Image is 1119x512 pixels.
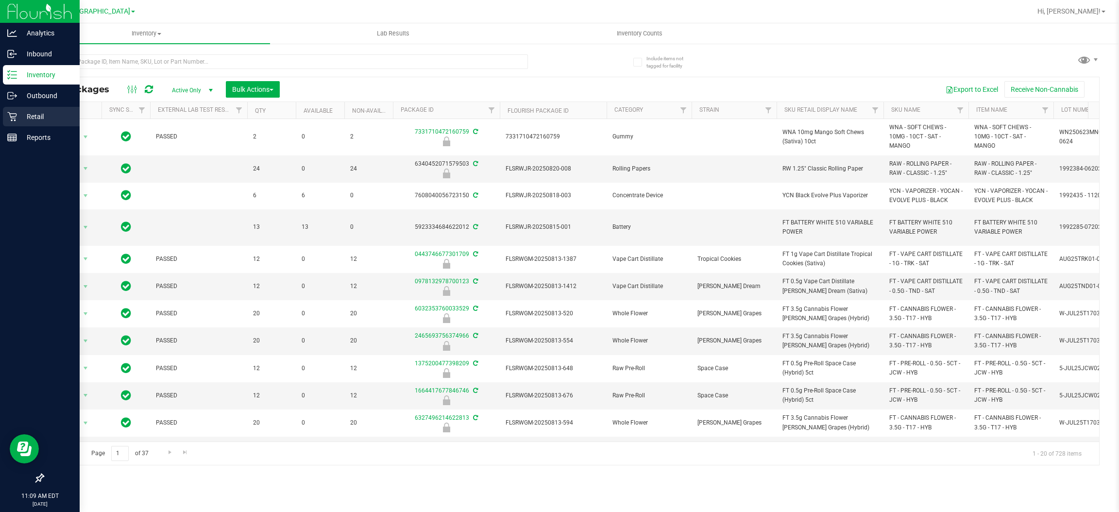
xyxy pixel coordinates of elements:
inline-svg: Inventory [7,70,17,80]
span: Vape Cart Distillate [612,282,686,291]
span: select [80,389,92,402]
span: In Sync [121,361,131,375]
a: Filter [952,102,968,119]
span: FT 0.5g Pre-Roll Space Case (Hybrid) 5ct [782,359,878,377]
span: FT 3.5g Cannabis Flower [PERSON_NAME] Grapes (Hybrid) [782,413,878,432]
a: Filter [1037,102,1053,119]
span: RAW - ROLLING PAPER - RAW - CLASSIC - 1.25" [974,159,1048,178]
a: 2465693756374966 [415,332,469,339]
a: Filter [484,102,500,119]
span: 7331710472160759 [506,132,601,141]
span: select [80,280,92,293]
span: YCN Black Evolve Plus Vaporizer [782,191,878,200]
a: 0443746677301709 [415,251,469,257]
a: 0978132978700123 [415,278,469,285]
span: select [80,416,92,430]
span: 0 [302,309,339,318]
div: 6340452071579503 [391,159,501,178]
span: FT - CANNABIS FLOWER - 3.5G - T17 - HYB [889,305,963,323]
inline-svg: Outbound [7,91,17,101]
span: select [80,307,92,321]
a: Go to the last page [178,446,192,459]
a: Available [304,107,333,114]
a: Inventory Counts [516,23,763,44]
span: PASSED [156,391,241,400]
a: Item Name [976,106,1007,113]
a: Non-Available [352,107,395,114]
span: FT - CANNABIS FLOWER - 3.5G - T17 - HYB [974,332,1048,350]
span: FT - CANNABIS FLOWER - 3.5G - T17 - HYB [889,332,963,350]
span: Sync from Compliance System [472,305,478,312]
span: select [80,361,92,375]
span: 0 [302,336,339,345]
span: FLSRWGM-20250813-1412 [506,282,601,291]
span: FT - PRE-ROLL - 0.5G - 5CT - JCW - HYB [974,359,1048,377]
span: FLSRWJR-20250820-008 [506,164,601,173]
span: 0 [302,364,339,373]
span: FLSRWJR-20250818-003 [506,191,601,200]
span: RW 1.25" Classic Rolling Paper [782,164,878,173]
span: YCN - VAPORIZER - YOCAN - EVOLVE PLUS - BLACK [889,187,963,205]
span: In Sync [121,220,131,234]
span: In Sync [121,130,131,143]
span: 2 [253,132,290,141]
span: FT 0.5g Vape Cart Distillate [PERSON_NAME] Dream (Sativa) [782,277,878,295]
span: Sync from Compliance System [472,332,478,339]
span: 24 [253,164,290,173]
span: FLSRWGM-20250813-554 [506,336,601,345]
span: Include items not tagged for facility [646,55,695,69]
p: Outbound [17,90,75,102]
span: FLSRWGM-20250813-520 [506,309,601,318]
span: Inventory [23,29,270,38]
span: Inventory Counts [604,29,676,38]
span: Tropical Cookies [697,255,771,264]
span: 0 [350,191,387,200]
span: PASSED [156,309,241,318]
a: Filter [134,102,150,119]
span: Sync from Compliance System [472,278,478,285]
span: 20 [350,309,387,318]
div: Newly Received [391,341,501,351]
span: In Sync [121,389,131,402]
p: Analytics [17,27,75,39]
a: Filter [867,102,883,119]
span: PASSED [156,364,241,373]
span: FT BATTERY WHITE 510 VARIABLE POWER [782,218,878,237]
span: Raw Pre-Roll [612,391,686,400]
span: Whole Flower [612,418,686,427]
iframe: Resource center [10,434,39,463]
a: Go to the next page [163,446,177,459]
div: Newly Received [391,259,501,269]
p: [DATE] [4,500,75,508]
span: [PERSON_NAME] Dream [697,282,771,291]
span: FLSRWGM-20250813-594 [506,418,601,427]
span: FT - CANNABIS FLOWER - 3.5G - T17 - HYB [974,413,1048,432]
a: Lab Results [270,23,517,44]
span: select [80,221,92,234]
a: Filter [761,102,777,119]
inline-svg: Reports [7,133,17,142]
span: 0 [302,282,339,291]
span: FT - PRE-ROLL - 0.5G - 5CT - JCW - HYB [889,359,963,377]
span: [GEOGRAPHIC_DATA] [64,7,130,16]
input: Search Package ID, Item Name, SKU, Lot or Part Number... [43,54,528,69]
span: PASSED [156,336,241,345]
span: FT - VAPE CART DISTILLATE - 1G - TRK - SAT [889,250,963,268]
span: 13 [253,222,290,232]
a: 1664417677846746 [415,387,469,394]
span: 20 [350,418,387,427]
span: FT 3.5g Cannabis Flower [PERSON_NAME] Grapes (Hybrid) [782,332,878,350]
span: In Sync [121,307,131,320]
a: Inventory [23,23,270,44]
button: Export to Excel [939,81,1004,98]
span: In Sync [121,188,131,202]
a: Strain [699,106,719,113]
span: FT - CANNABIS FLOWER - 3.5G - T17 - HYB [889,441,963,459]
span: select [80,189,92,203]
a: Qty [255,107,266,114]
span: FT BATTERY WHITE 510 VARIABLE POWER [974,218,1048,237]
span: YCN - VAPORIZER - YOCAN - EVOLVE PLUS - BLACK [974,187,1048,205]
span: WNA - SOFT CHEWS - 10MG - 10CT - SAT - MANGO [889,123,963,151]
a: Lot Number [1061,106,1096,113]
a: 6032353760033529 [415,305,469,312]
